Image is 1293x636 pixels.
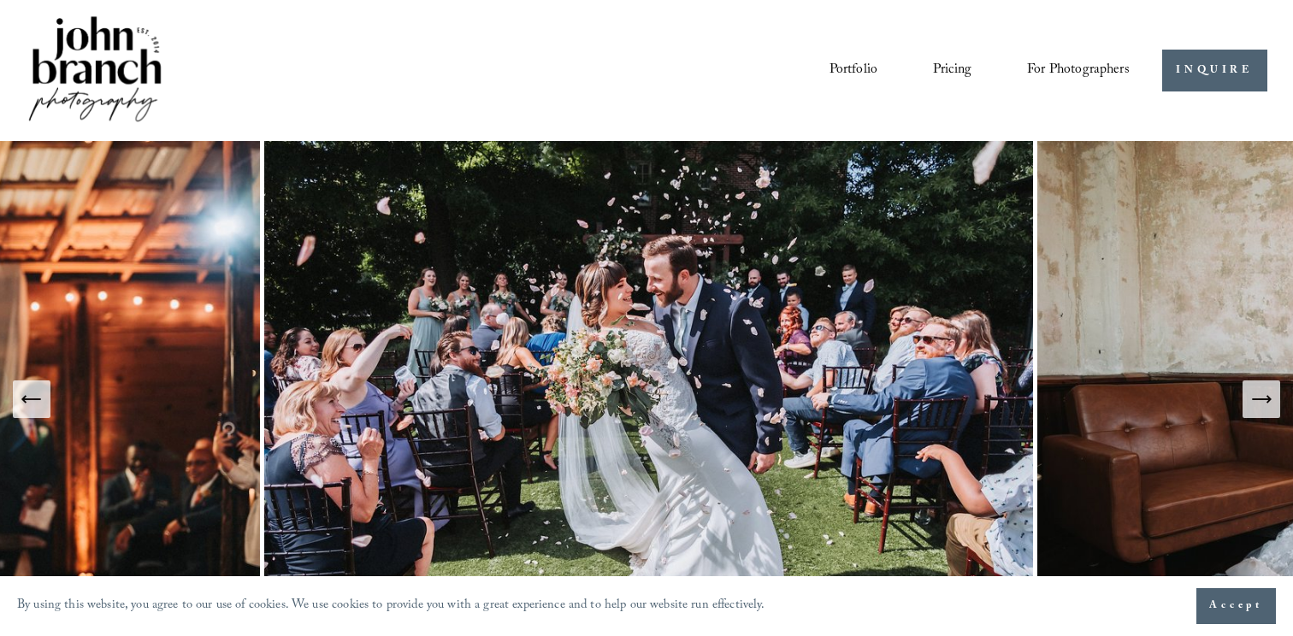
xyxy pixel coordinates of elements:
button: Accept [1196,588,1276,624]
a: INQUIRE [1162,50,1267,91]
a: folder dropdown [1027,56,1130,85]
a: Portfolio [830,56,877,85]
button: Next Slide [1243,380,1280,418]
a: Pricing [933,56,971,85]
p: By using this website, you agree to our use of cookies. We use cookies to provide you with a grea... [17,594,765,619]
button: Previous Slide [13,380,50,418]
span: For Photographers [1027,57,1130,84]
img: John Branch IV Photography [26,13,164,128]
span: Accept [1209,598,1263,615]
